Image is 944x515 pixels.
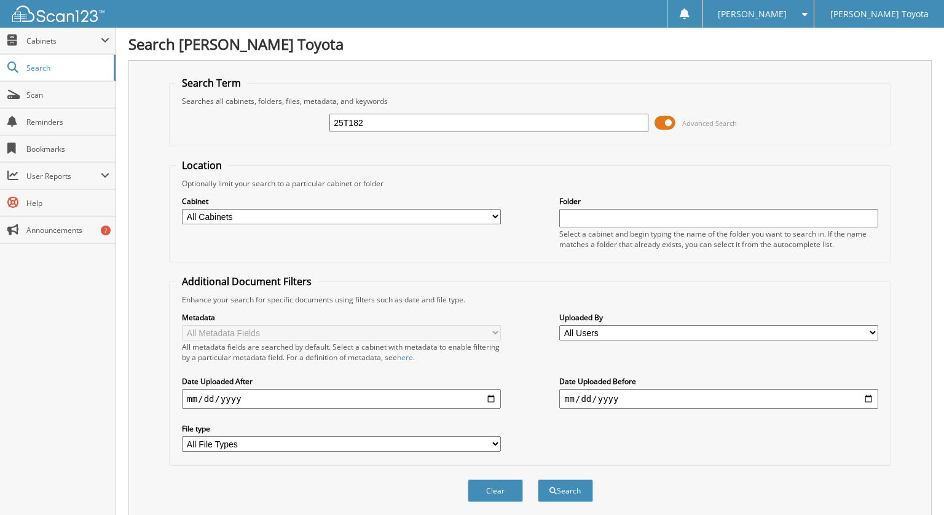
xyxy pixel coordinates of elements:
[26,63,108,73] span: Search
[682,119,737,128] span: Advanced Search
[718,10,787,18] span: [PERSON_NAME]
[176,159,228,172] legend: Location
[559,389,878,409] input: end
[128,34,932,54] h1: Search [PERSON_NAME] Toyota
[176,275,318,288] legend: Additional Document Filters
[176,178,884,189] div: Optionally limit your search to a particular cabinet or folder
[883,456,944,515] iframe: Chat Widget
[182,342,501,363] div: All metadata fields are searched by default. Select a cabinet with metadata to enable filtering b...
[182,389,501,409] input: start
[26,225,109,235] span: Announcements
[101,226,111,235] div: 7
[26,198,109,208] span: Help
[12,6,104,22] img: scan123-logo-white.svg
[830,10,929,18] span: [PERSON_NAME] Toyota
[397,352,413,363] a: here
[468,479,523,502] button: Clear
[559,229,878,250] div: Select a cabinet and begin typing the name of the folder you want to search in. If the name match...
[176,294,884,305] div: Enhance your search for specific documents using filters such as date and file type.
[26,90,109,100] span: Scan
[26,144,109,154] span: Bookmarks
[182,312,501,323] label: Metadata
[182,423,501,434] label: File type
[182,196,501,206] label: Cabinet
[559,376,878,387] label: Date Uploaded Before
[26,36,101,46] span: Cabinets
[26,171,101,181] span: User Reports
[176,76,247,90] legend: Search Term
[559,196,878,206] label: Folder
[182,376,501,387] label: Date Uploaded After
[538,479,593,502] button: Search
[26,117,109,127] span: Reminders
[176,96,884,106] div: Searches all cabinets, folders, files, metadata, and keywords
[559,312,878,323] label: Uploaded By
